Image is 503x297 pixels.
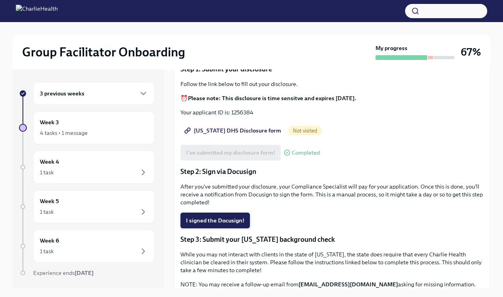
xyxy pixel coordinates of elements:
[75,269,94,276] strong: [DATE]
[180,108,484,116] p: Your applicant ID is: 1256384
[186,217,244,224] span: I signed the Docusign!
[40,197,59,205] h6: Week 5
[180,167,484,176] p: Step 2: Sign via Docusign
[375,44,407,52] strong: My progress
[19,111,155,144] a: Week 34 tasks • 1 message
[188,95,356,102] strong: Please note: This disclosure is time sensitve and expires [DATE].
[33,269,94,276] span: Experience ends
[180,235,484,244] p: Step 3: Submit your [US_STATE] background check
[19,190,155,223] a: Week 51 task
[40,118,59,127] h6: Week 3
[19,151,155,184] a: Week 41 task
[40,168,54,176] div: 1 task
[40,247,54,255] div: 1 task
[292,150,320,156] span: Completed
[180,213,250,228] button: I signed the Docusign!
[186,127,281,134] span: [US_STATE] DHS Disclosure form
[180,183,484,206] p: After you've submitted your disclosure, your Compliance Specialist will pay for your application....
[16,5,58,17] img: CharlieHealth
[40,157,59,166] h6: Week 4
[180,94,484,102] p: ⏰
[40,208,54,216] div: 1 task
[40,129,88,137] div: 4 tasks • 1 message
[180,80,484,88] p: Follow the link below to fill out your disclosure.
[461,45,481,59] h3: 67%
[22,44,185,60] h2: Group Facilitator Onboarding
[40,236,59,245] h6: Week 6
[180,280,484,296] p: NOTE: You may receive a follow-up email from asking for missing information. This is legit and yo...
[19,230,155,263] a: Week 61 task
[40,89,84,98] h6: 3 previous weeks
[288,128,322,134] span: Not visited
[298,281,398,288] strong: [EMAIL_ADDRESS][DOMAIN_NAME]
[180,123,287,138] a: [US_STATE] DHS Disclosure form
[33,82,155,105] div: 3 previous weeks
[180,250,484,274] p: While you may not interact with clients in the state of [US_STATE], the state does require that e...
